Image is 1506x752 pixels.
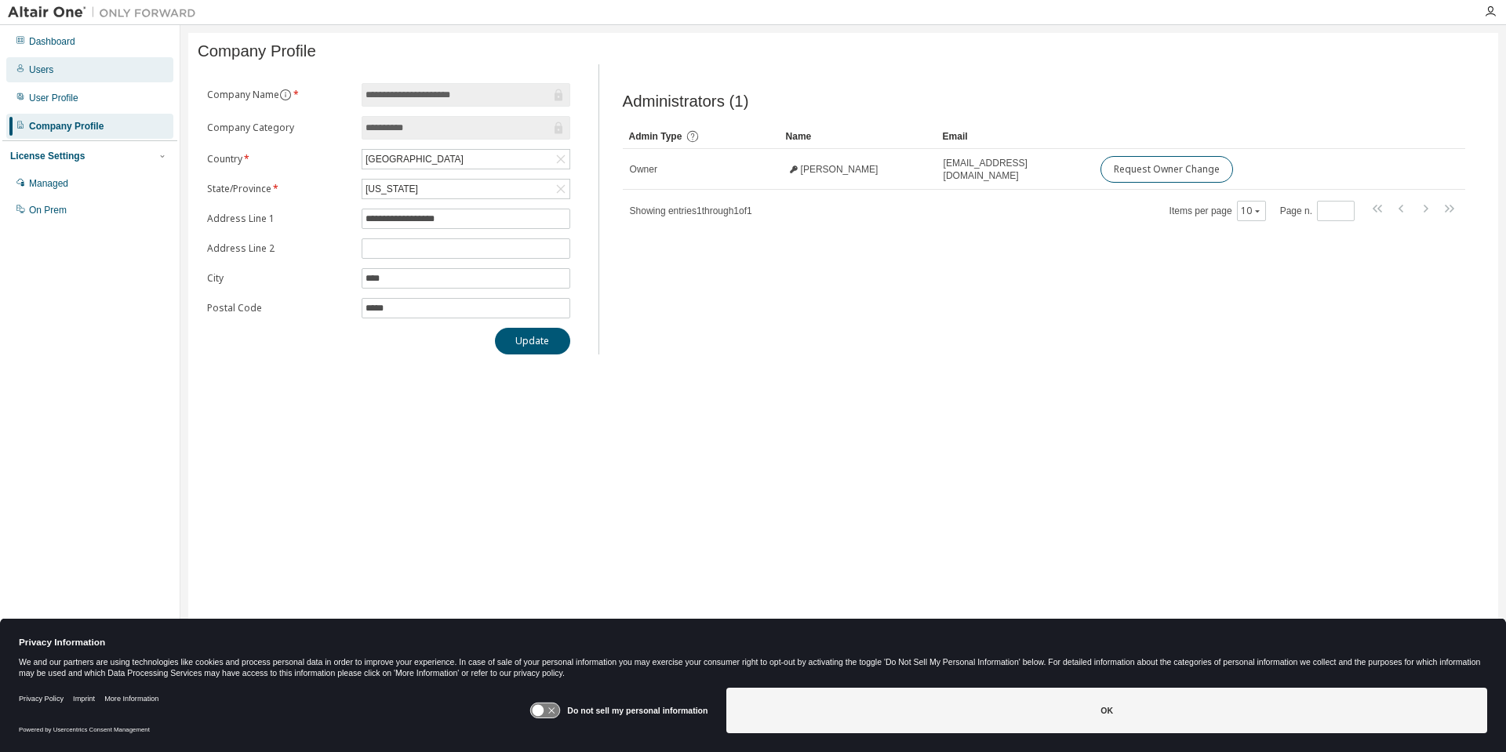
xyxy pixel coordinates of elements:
label: Address Line 2 [207,242,352,255]
div: Company Profile [29,120,104,133]
div: On Prem [29,204,67,216]
div: User Profile [29,92,78,104]
img: Altair One [8,5,204,20]
span: Company Profile [198,42,316,60]
label: Country [207,153,352,165]
span: Items per page [1170,201,1266,221]
label: Address Line 1 [207,213,352,225]
label: Postal Code [207,302,352,314]
button: Update [495,328,570,354]
label: State/Province [207,183,352,195]
button: 10 [1241,205,1262,217]
div: [US_STATE] [362,180,569,198]
span: Showing entries 1 through 1 of 1 [630,205,752,216]
span: Page n. [1280,201,1355,221]
div: License Settings [10,150,85,162]
span: [EMAIL_ADDRESS][DOMAIN_NAME] [944,157,1086,182]
label: Company Name [207,89,352,101]
label: Company Category [207,122,352,134]
div: Managed [29,177,68,190]
span: Administrators (1) [623,93,749,111]
button: information [279,89,292,101]
div: [US_STATE] [363,180,420,198]
div: [GEOGRAPHIC_DATA] [363,151,466,168]
div: Email [943,124,1087,149]
label: City [207,272,352,285]
div: Name [786,124,930,149]
div: Users [29,64,53,76]
div: [GEOGRAPHIC_DATA] [362,150,569,169]
button: Request Owner Change [1100,156,1233,183]
span: [PERSON_NAME] [801,163,878,176]
span: Admin Type [629,131,682,142]
div: Dashboard [29,35,75,48]
span: Owner [630,163,657,176]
